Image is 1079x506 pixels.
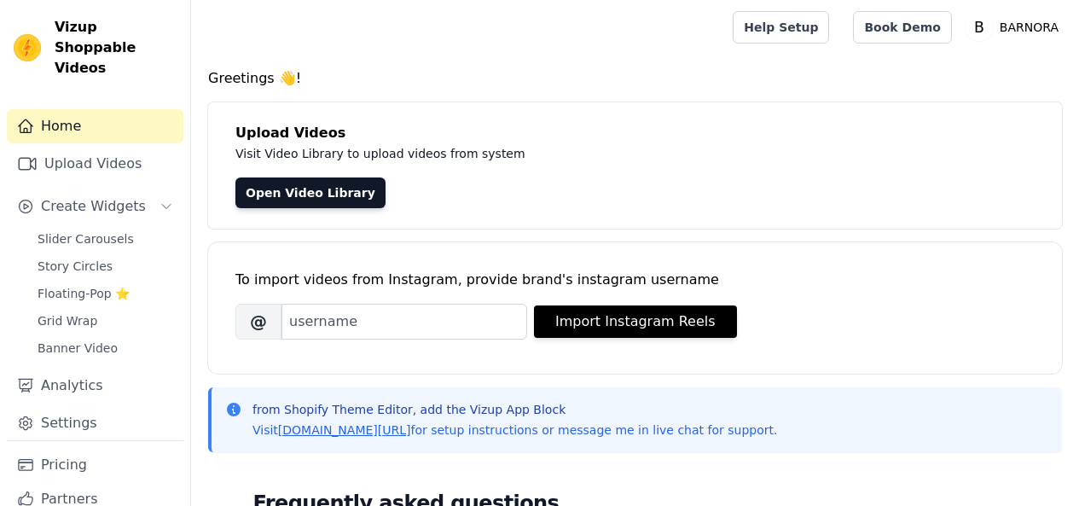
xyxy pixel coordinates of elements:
[55,17,177,79] span: Vizup Shoppable Videos
[278,423,411,437] a: [DOMAIN_NAME][URL]
[853,11,951,44] a: Book Demo
[281,304,527,340] input: username
[534,305,737,338] button: Import Instagram Reels
[27,336,183,360] a: Banner Video
[27,254,183,278] a: Story Circles
[235,177,386,208] a: Open Video Library
[7,189,183,224] button: Create Widgets
[7,147,183,181] a: Upload Videos
[235,270,1035,290] div: To import videos from Instagram, provide brand's instagram username
[974,19,984,36] text: B
[235,304,281,340] span: @
[235,143,1000,164] p: Visit Video Library to upload videos from system
[38,340,118,357] span: Banner Video
[235,123,1035,143] h4: Upload Videos
[38,312,97,329] span: Grid Wrap
[38,285,130,302] span: Floating-Pop ⭐
[7,369,183,403] a: Analytics
[41,196,146,217] span: Create Widgets
[208,68,1062,89] h4: Greetings 👋!
[38,230,134,247] span: Slider Carousels
[252,401,777,418] p: from Shopify Theme Editor, add the Vizup App Block
[252,422,777,439] p: Visit for setup instructions or message me in live chat for support.
[7,109,183,143] a: Home
[7,406,183,440] a: Settings
[993,12,1065,43] p: BARNORA
[14,34,41,61] img: Vizup
[27,309,183,333] a: Grid Wrap
[7,448,183,482] a: Pricing
[27,227,183,251] a: Slider Carousels
[733,11,829,44] a: Help Setup
[966,12,1065,43] button: B BARNORA
[27,282,183,305] a: Floating-Pop ⭐
[38,258,113,275] span: Story Circles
